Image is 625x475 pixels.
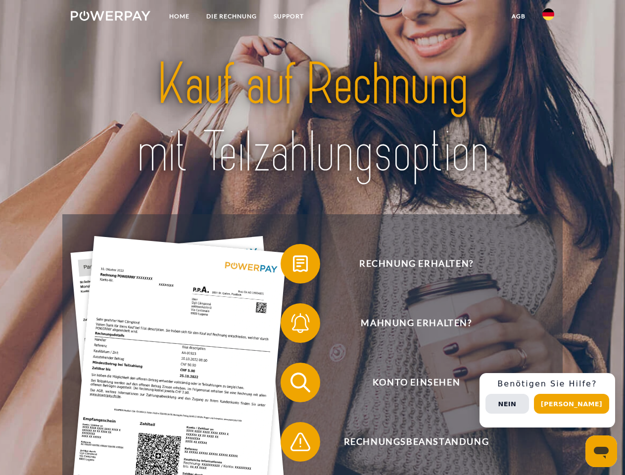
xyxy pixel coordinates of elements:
button: Mahnung erhalten? [281,303,538,343]
a: DIE RECHNUNG [198,7,265,25]
span: Konto einsehen [295,363,537,402]
img: qb_bill.svg [288,251,313,276]
button: Nein [485,394,529,414]
img: qb_bell.svg [288,311,313,335]
img: qb_warning.svg [288,429,313,454]
img: title-powerpay_de.svg [95,47,530,190]
img: logo-powerpay-white.svg [71,11,150,21]
img: de [542,8,554,20]
button: Rechnung erhalten? [281,244,538,284]
span: Rechnungsbeanstandung [295,422,537,462]
span: Rechnung erhalten? [295,244,537,284]
button: Rechnungsbeanstandung [281,422,538,462]
iframe: Schaltfläche zum Öffnen des Messaging-Fensters [585,435,617,467]
button: Konto einsehen [281,363,538,402]
h3: Benötigen Sie Hilfe? [485,379,609,389]
div: Schnellhilfe [480,373,615,427]
a: SUPPORT [265,7,312,25]
a: agb [503,7,534,25]
img: qb_search.svg [288,370,313,395]
a: Home [161,7,198,25]
span: Mahnung erhalten? [295,303,537,343]
button: [PERSON_NAME] [534,394,609,414]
